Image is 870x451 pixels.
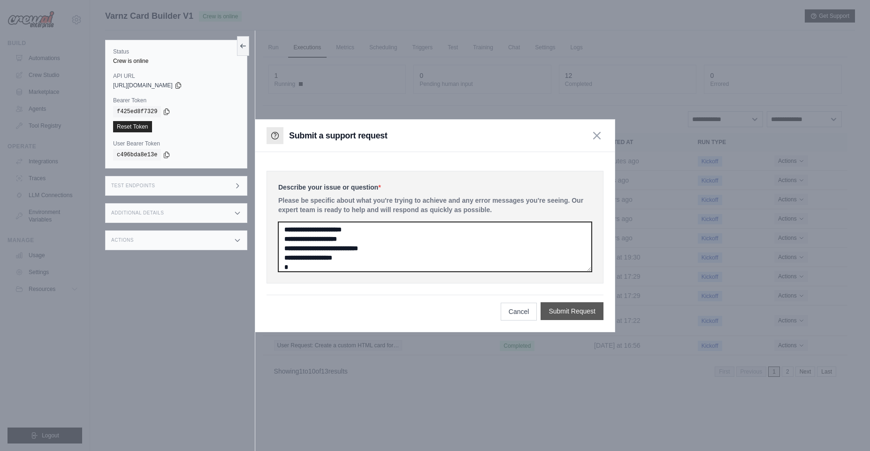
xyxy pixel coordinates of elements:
[823,406,870,451] iframe: Chat Widget
[501,303,537,321] button: Cancel
[113,121,152,132] a: Reset Token
[113,106,161,117] code: f425ed8f7329
[111,210,164,216] h3: Additional Details
[111,237,134,243] h3: Actions
[113,72,239,80] label: API URL
[113,48,239,55] label: Status
[541,302,603,320] button: Submit Request
[113,97,239,104] label: Bearer Token
[289,129,387,142] h3: Submit a support request
[278,196,592,214] p: Please be specific about what you're trying to achieve and any error messages you're seeing. Our ...
[113,82,173,89] span: [URL][DOMAIN_NAME]
[278,183,592,192] label: Describe your issue or question
[113,149,161,161] code: c496bda8e13e
[113,57,239,65] div: Crew is online
[111,183,155,189] h3: Test Endpoints
[113,140,239,147] label: User Bearer Token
